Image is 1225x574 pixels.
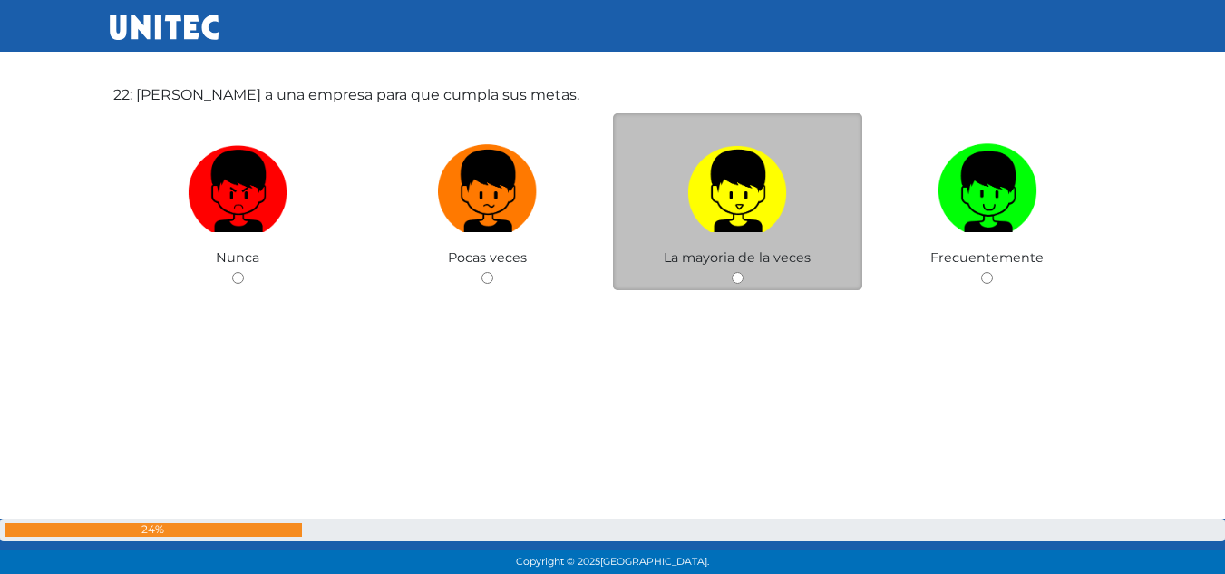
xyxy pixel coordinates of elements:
[664,249,811,266] span: La mayoria de la veces
[938,137,1037,232] img: Frecuentemente
[438,137,538,232] img: Pocas veces
[110,15,219,40] img: UNITEC
[600,556,709,568] span: [GEOGRAPHIC_DATA].
[930,249,1044,266] span: Frecuentemente
[188,137,287,232] img: Nunca
[5,523,302,537] div: 24%
[448,249,527,266] span: Pocas veces
[113,84,579,106] label: 22: [PERSON_NAME] a una empresa para que cumpla sus metas.
[216,249,259,266] span: Nunca
[687,137,787,232] img: La mayoria de la veces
